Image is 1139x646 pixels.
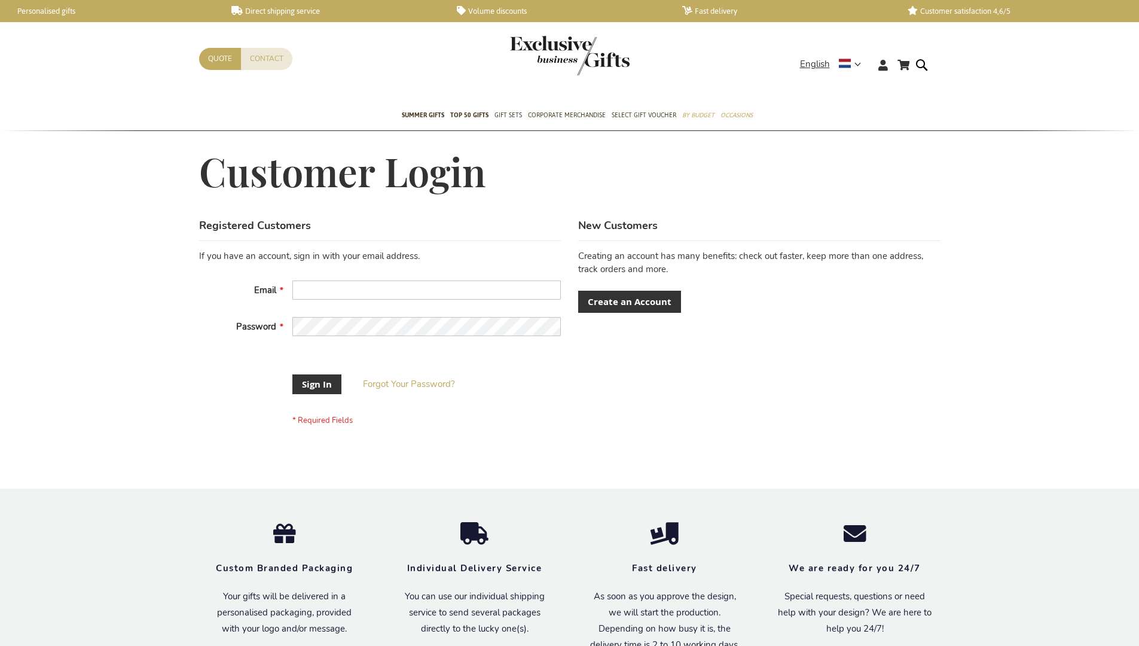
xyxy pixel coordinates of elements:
[199,145,486,197] span: Customer Login
[494,109,522,121] span: Gift Sets
[720,101,753,131] a: Occasions
[6,6,212,16] a: Personalised gifts
[236,321,276,333] span: Password
[216,562,353,574] strong: Custom Branded Packaging
[199,250,561,263] div: If you have an account, sign in with your email address.
[510,36,570,75] a: store logo
[398,589,552,637] p: You can use our individual shipping service to send several packages directly to the lucky one(s).
[402,109,444,121] span: Summer Gifts
[528,101,606,131] a: Corporate Merchandise
[778,589,932,637] p: Special requests, questions or need help with your design? We are here to help you 24/7!
[578,250,940,276] p: Creating an account has many benefits: check out faster, keep more than one address, track orders...
[682,101,714,131] a: By Budget
[450,109,488,121] span: TOP 50 Gifts
[682,109,714,121] span: By Budget
[199,218,311,233] strong: Registered Customers
[789,562,921,574] strong: We are ready for you 24/7
[292,281,561,300] input: Email
[632,562,697,574] strong: Fast delivery
[450,101,488,131] a: TOP 50 Gifts
[720,109,753,121] span: Occasions
[302,378,332,391] span: Sign In
[402,101,444,131] a: Summer Gifts
[528,109,606,121] span: Corporate Merchandise
[457,6,663,16] a: Volume discounts
[363,378,455,391] a: Forgot Your Password?
[241,48,292,70] a: Contact
[292,374,341,394] button: Sign In
[612,109,676,121] span: Select Gift Voucher
[800,57,830,71] span: English
[254,284,276,296] span: Email
[682,6,888,16] a: Fast delivery
[578,218,658,233] strong: New Customers
[510,36,630,75] img: Exclusive Business gifts logo
[207,589,362,637] p: Your gifts will be delivered in a personalised packaging, provided with your logo and/or message.
[231,6,438,16] a: Direct shipping service
[407,562,542,574] strong: Individual Delivery Service
[363,378,455,390] span: Forgot Your Password?
[612,101,676,131] a: Select Gift Voucher
[578,291,681,313] a: Create an Account
[908,6,1114,16] a: Customer satisfaction 4,6/5
[494,101,522,131] a: Gift Sets
[199,48,241,70] a: Quote
[588,295,671,308] span: Create an Account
